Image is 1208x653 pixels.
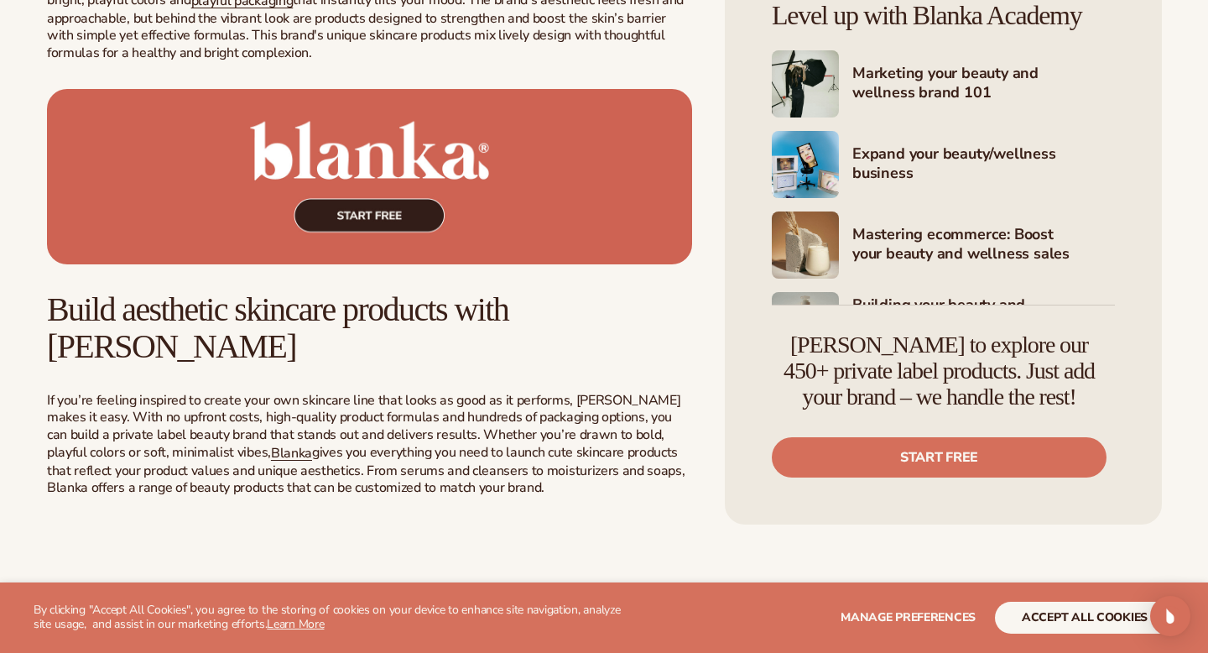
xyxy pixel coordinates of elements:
[772,436,1106,477] a: Start free
[772,212,1115,279] a: Shopify Image 7 Mastering ecommerce: Boost your beauty and wellness sales
[47,291,692,365] h2: Build aesthetic skincare products with [PERSON_NAME]
[271,444,312,462] a: Blanka
[995,602,1174,634] button: accept all cookies
[772,292,839,359] img: Shopify Image 8
[772,50,839,118] img: Shopify Image 5
[772,50,1115,118] a: Shopify Image 5 Marketing your beauty and wellness brand 101
[772,292,1115,359] a: Shopify Image 8 Building your beauty and wellness brand with [PERSON_NAME]
[772,131,839,198] img: Shopify Image 6
[34,603,631,632] p: By clicking "Accept All Cookies", you agree to the storing of cookies on your device to enhance s...
[852,224,1115,265] h4: Mastering ecommerce: Boost your beauty and wellness sales
[841,602,976,634] button: Manage preferences
[852,144,1115,185] h4: Expand your beauty/wellness business
[841,609,976,625] span: Manage preferences
[47,392,692,497] p: If you’re feeling inspired to create your own skincare line that looks as good as it performs, [P...
[47,89,692,264] img: Start free with Blanka today
[772,332,1106,410] h4: [PERSON_NAME] to explore our 450+ private label products. Just add your brand – we handle the rest!
[852,295,1115,356] h4: Building your beauty and wellness brand with [PERSON_NAME]
[1150,596,1190,636] div: Open Intercom Messenger
[772,212,839,279] img: Shopify Image 7
[852,63,1115,104] h4: Marketing your beauty and wellness brand 101
[772,131,1115,198] a: Shopify Image 6 Expand your beauty/wellness business
[267,616,324,632] a: Learn More
[772,1,1115,30] h4: Level up with Blanka Academy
